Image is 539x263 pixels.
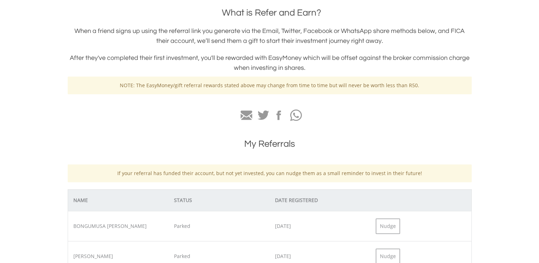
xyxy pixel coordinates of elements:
[68,253,169,260] div: [PERSON_NAME]
[376,218,400,234] div: Nudge
[169,253,270,260] div: Parked
[68,223,169,230] div: BONGUMUSA [PERSON_NAME]
[68,138,472,150] h1: My Referrals
[73,82,466,89] p: NOTE: The EasyMoney/gift referral rewards stated above may change from time to time but will neve...
[270,197,371,204] div: DATE REGISTERED
[270,253,371,260] div: [DATE]
[73,170,466,177] p: If your referral has funded their account, but not yet invested, you can nudge them as a small re...
[68,53,472,73] h3: After they've completed their first investment, you'll be rewarded with EasyMoney which will be o...
[68,197,169,204] div: NAME
[222,8,321,17] span: What is Refer and Earn?
[68,26,472,46] h3: When a friend signs up using the referral link you generate via the Email, Twitter, Facebook or W...
[169,223,270,230] div: Parked
[270,223,371,230] div: [DATE]
[169,197,270,204] div: STATUS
